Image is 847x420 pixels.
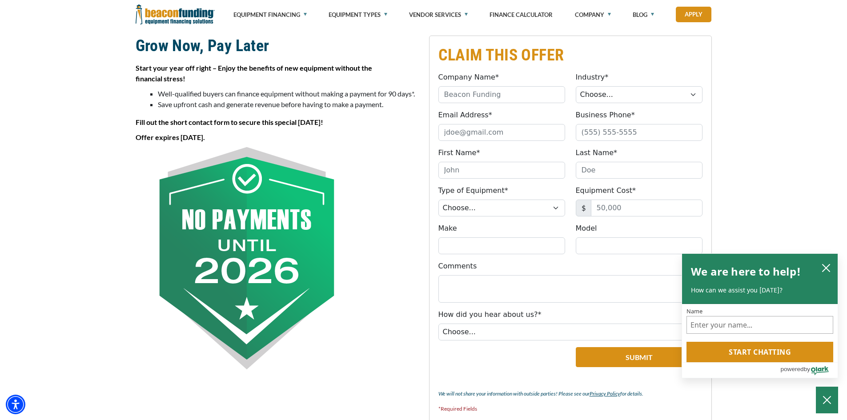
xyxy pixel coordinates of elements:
div: olark chatbox [682,253,838,379]
p: How can we assist you [DATE]? [691,286,829,295]
p: We will not share your information with outside parties! Please see our for details. [438,388,702,399]
span: by [804,364,810,375]
button: close chatbox [819,261,833,274]
strong: Start your year off right – Enjoy the benefits of new equipment without the financial stress! [136,64,372,83]
label: Make [438,223,457,234]
input: Beacon Funding [438,86,565,103]
a: Powered by Olark [780,363,838,378]
label: Name [686,308,833,314]
input: Name [686,316,833,334]
img: No Payments Until 2026 [136,147,358,369]
h2: CLAIM THIS OFFER [438,45,702,65]
iframe: reCAPTCHA [438,347,546,375]
li: Save upfront cash and generate revenue before having to make a payment. [158,99,418,110]
a: Apply [676,7,711,22]
span: powered [780,364,803,375]
label: How did you hear about us?* [438,309,542,320]
button: Submit [576,347,702,367]
p: *Required Fields [438,404,702,414]
label: Equipment Cost* [576,185,636,196]
h2: Grow Now, Pay Later [136,36,418,56]
button: Start chatting [686,342,833,362]
label: Email Address* [438,110,492,120]
li: Well-qualified buyers can finance equipment without making a payment for 90 days*. [158,88,418,99]
input: jdoe@gmail.com [438,124,565,141]
div: Accessibility Menu [6,395,25,414]
input: John [438,162,565,179]
label: Company Name* [438,72,499,83]
label: Model [576,223,597,234]
label: Comments [438,261,477,272]
input: 50,000 [591,200,702,216]
span: $ [576,200,591,216]
h2: We are here to help! [691,263,801,280]
label: Industry* [576,72,609,83]
input: (555) 555-5555 [576,124,702,141]
label: Business Phone* [576,110,635,120]
a: Privacy Policy [590,390,620,397]
label: First Name* [438,148,480,158]
strong: Offer expires [DATE]. [136,133,205,141]
input: Doe [576,162,702,179]
label: Last Name* [576,148,618,158]
label: Type of Equipment* [438,185,508,196]
strong: Fill out the short contact form to secure this special [DATE]! [136,118,323,126]
button: Close Chatbox [816,387,838,413]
